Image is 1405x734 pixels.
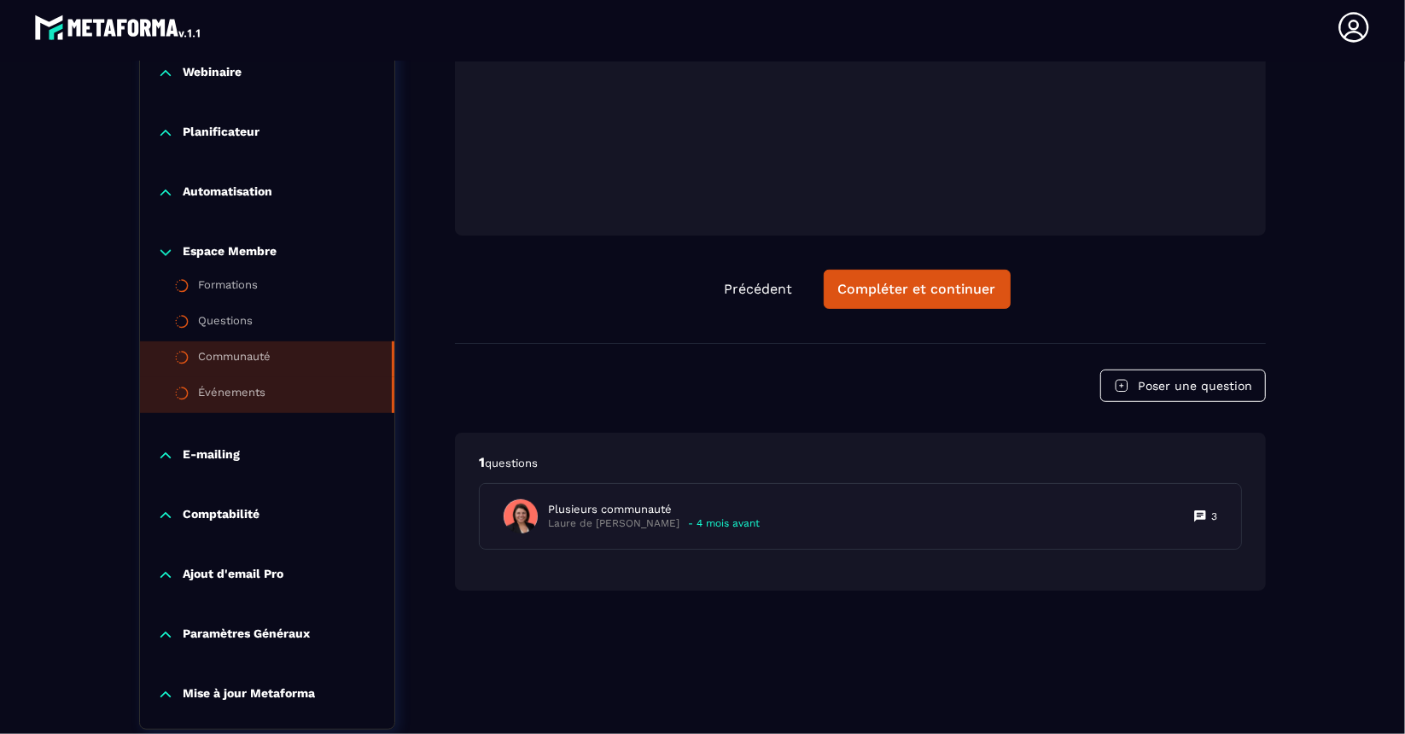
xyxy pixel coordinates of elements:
p: Plusieurs communauté [548,502,760,517]
button: Poser une question [1100,370,1266,402]
p: Planificateur [183,125,259,142]
p: 1 [479,453,1242,472]
button: Précédent [711,271,807,308]
p: Laure de [PERSON_NAME] [548,517,679,530]
p: Comptabilité [183,507,259,524]
button: Compléter et continuer [824,270,1011,309]
div: Questions [198,314,253,333]
div: Événements [198,386,265,405]
p: 3 [1211,510,1217,523]
div: Formations [198,278,258,297]
div: Communauté [198,350,271,369]
p: E-mailing [183,447,240,464]
p: Espace Membre [183,244,277,261]
p: Webinaire [183,65,242,82]
p: - 4 mois avant [688,517,760,530]
p: Paramètres Généraux [183,626,310,644]
p: Ajout d'email Pro [183,567,283,584]
span: questions [485,457,538,469]
div: Compléter et continuer [838,281,996,298]
p: Automatisation [183,184,272,201]
img: logo [34,10,203,44]
p: Mise à jour Metaforma [183,686,315,703]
